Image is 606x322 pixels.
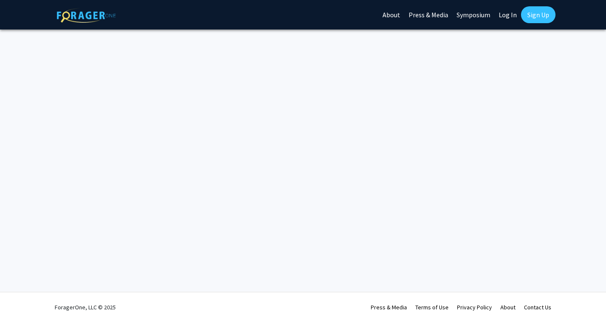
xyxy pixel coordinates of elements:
div: ForagerOne, LLC © 2025 [55,292,116,322]
iframe: Chat [570,284,600,316]
img: ForagerOne Logo [57,8,116,23]
a: Terms of Use [415,303,449,311]
a: Sign Up [521,6,555,23]
a: Privacy Policy [457,303,492,311]
a: About [500,303,516,311]
a: Contact Us [524,303,551,311]
a: Press & Media [371,303,407,311]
